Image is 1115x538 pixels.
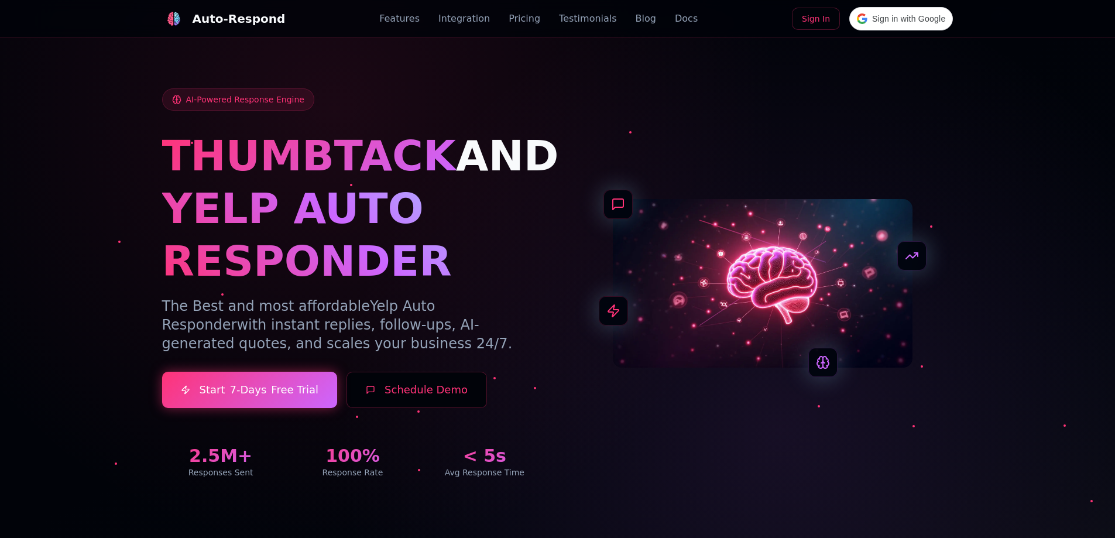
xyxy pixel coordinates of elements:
[193,11,286,27] div: Auto-Respond
[162,7,286,30] a: Auto-Respond LogoAuto-Respond
[613,199,912,368] img: AI Neural Network Brain
[438,12,490,26] a: Integration
[379,12,420,26] a: Features
[456,131,559,180] span: AND
[559,12,617,26] a: Testimonials
[675,12,698,26] a: Docs
[162,467,280,478] div: Responses Sent
[426,446,543,467] div: < 5s
[872,13,945,25] span: Sign in with Google
[294,467,411,478] div: Response Rate
[162,298,435,333] span: Yelp Auto Responder
[636,12,656,26] a: Blog
[186,94,304,105] span: AI-Powered Response Engine
[166,12,180,26] img: Auto-Respond Logo
[849,7,953,30] div: Sign in with Google
[162,446,280,467] div: 2.5M+
[509,12,540,26] a: Pricing
[426,467,543,478] div: Avg Response Time
[229,382,266,398] span: 7-Days
[162,372,338,408] a: Start7-DaysFree Trial
[162,131,456,180] span: THUMBTACK
[162,182,544,287] h1: YELP AUTO RESPONDER
[294,446,411,467] div: 100%
[162,297,544,353] p: The Best and most affordable with instant replies, follow-ups, AI-generated quotes, and scales yo...
[346,372,487,408] button: Schedule Demo
[792,8,840,30] a: Sign In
